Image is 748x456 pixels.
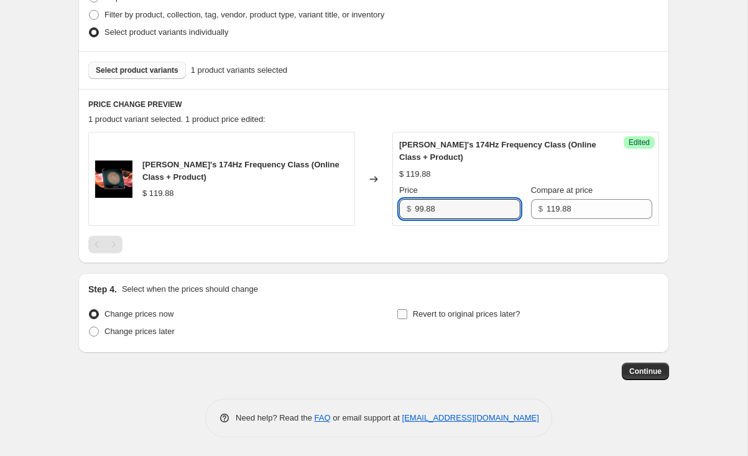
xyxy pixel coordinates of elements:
[122,283,258,295] p: Select when the prices should change
[531,185,593,195] span: Compare at price
[407,204,411,213] span: $
[88,62,186,79] button: Select product variants
[629,366,662,376] span: Continue
[191,64,287,77] span: 1 product variants selected
[88,114,265,124] span: 1 product variant selected. 1 product price edited:
[413,309,520,319] span: Revert to original prices later?
[399,185,418,195] span: Price
[96,65,178,75] span: Select product variants
[88,236,122,253] nav: Pagination
[315,413,331,422] a: FAQ
[399,169,431,179] span: $ 119.88
[95,161,132,198] img: 174Hz_Frequency_Generator_1080x_3d1e62a1-48c4-4599-9dff-3e7d8448ca0a_80x.jpg
[104,27,228,37] span: Select product variants individually
[104,327,175,336] span: Change prices later
[88,100,659,109] h6: PRICE CHANGE PREVIEW
[402,413,539,422] a: [EMAIL_ADDRESS][DOMAIN_NAME]
[629,137,650,147] span: Edited
[142,160,339,182] span: [PERSON_NAME]'s 174Hz Frequency Class (Online Class + Product)
[538,204,543,213] span: $
[88,283,117,295] h2: Step 4.
[104,10,384,19] span: Filter by product, collection, tag, vendor, product type, variant title, or inventory
[399,140,596,162] span: [PERSON_NAME]'s 174Hz Frequency Class (Online Class + Product)
[142,188,174,198] span: $ 119.88
[104,309,173,319] span: Change prices now
[331,413,402,422] span: or email support at
[622,363,669,380] button: Continue
[236,413,315,422] span: Need help? Read the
